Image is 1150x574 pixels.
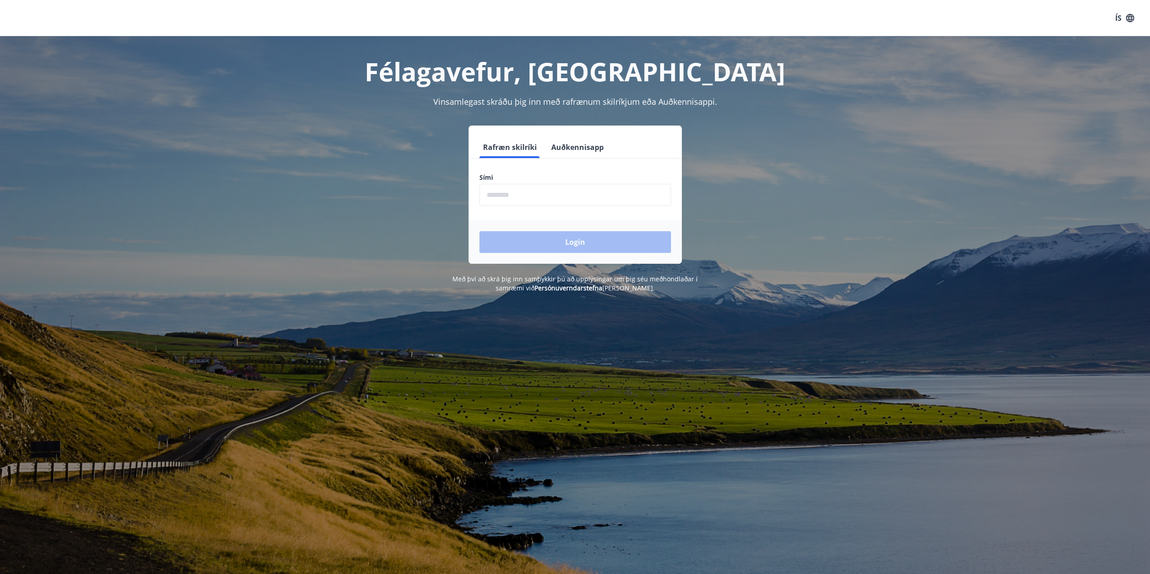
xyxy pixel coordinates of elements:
span: Vinsamlegast skráðu þig inn með rafrænum skilríkjum eða Auðkennisappi. [433,96,717,107]
button: Rafræn skilríki [479,136,540,158]
a: Persónuverndarstefna [535,284,602,292]
label: Sími [479,173,671,182]
span: Með því að skrá þig inn samþykkir þú að upplýsingar um þig séu meðhöndlaðar í samræmi við [PERSON... [452,275,698,292]
button: Auðkennisapp [548,136,607,158]
h1: Félagavefur, [GEOGRAPHIC_DATA] [261,54,890,89]
button: ÍS [1110,10,1139,26]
